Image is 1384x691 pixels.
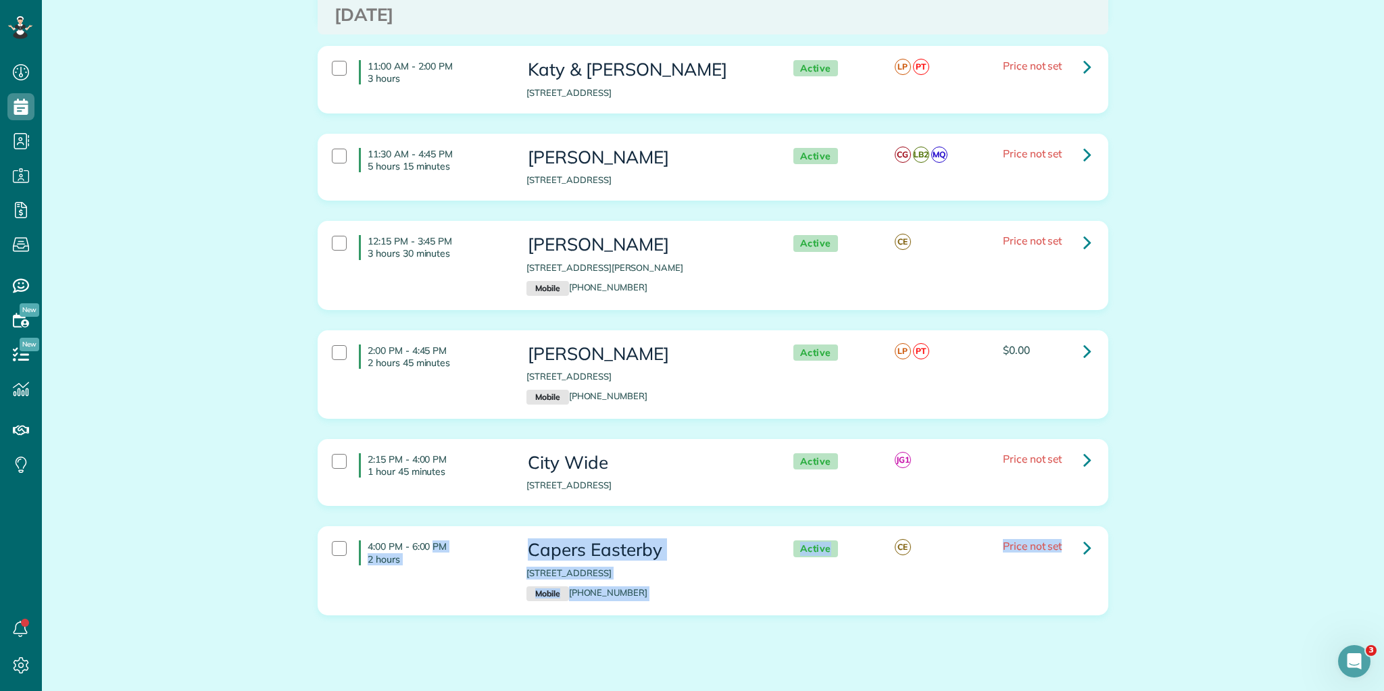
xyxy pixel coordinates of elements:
p: [STREET_ADDRESS] [526,86,766,99]
p: 2 hours [368,553,506,565]
p: [STREET_ADDRESS] [526,174,766,186]
span: Active [793,344,838,361]
span: Price not set [1003,452,1062,465]
span: LB2 [913,147,929,163]
span: Active [793,60,838,77]
span: Active [793,540,838,557]
small: Mobile [526,586,568,601]
h3: City Wide [526,453,766,473]
span: MQ [931,147,947,163]
a: Mobile[PHONE_NUMBER] [526,282,647,292]
h4: 2:15 PM - 4:00 PM [359,453,506,478]
h3: [PERSON_NAME] [526,235,766,255]
span: LP [895,59,911,75]
h4: 2:00 PM - 4:45 PM [359,344,506,369]
h3: Katy & [PERSON_NAME] [526,60,766,80]
span: $0.00 [1003,343,1030,357]
span: Active [793,453,838,470]
span: Active [793,148,838,165]
span: Active [793,235,838,252]
h4: 4:00 PM - 6:00 PM [359,540,506,565]
span: 3 [1366,645,1377,656]
p: 1 hour 45 minutes [368,465,506,478]
h3: Capers Easterby [526,540,766,560]
p: 3 hours [368,72,506,84]
span: JG1 [895,452,911,468]
small: Mobile [526,390,568,405]
p: [STREET_ADDRESS][PERSON_NAME] [526,261,766,274]
span: New [20,303,39,317]
p: 3 hours 30 minutes [368,247,506,259]
span: New [20,338,39,351]
span: CE [895,234,911,250]
iframe: Intercom live chat [1338,645,1370,677]
span: Price not set [1003,147,1062,160]
h3: [PERSON_NAME] [526,344,766,364]
small: Mobile [526,281,568,296]
h3: [PERSON_NAME] [526,148,766,168]
span: LP [895,343,911,359]
h4: 11:00 AM - 2:00 PM [359,60,506,84]
a: Mobile[PHONE_NUMBER] [526,587,647,598]
span: CG [895,147,911,163]
span: Price not set [1003,539,1062,553]
span: Price not set [1003,59,1062,72]
span: PT [913,59,929,75]
span: Price not set [1003,234,1062,247]
p: 2 hours 45 minutes [368,357,506,369]
p: 5 hours 15 minutes [368,160,506,172]
p: [STREET_ADDRESS] [526,567,766,580]
span: CE [895,539,911,555]
a: Mobile[PHONE_NUMBER] [526,390,647,401]
h4: 12:15 PM - 3:45 PM [359,235,506,259]
p: [STREET_ADDRESS] [526,479,766,492]
span: PT [913,343,929,359]
h3: [DATE] [335,5,1091,25]
p: [STREET_ADDRESS] [526,370,766,383]
h4: 11:30 AM - 4:45 PM [359,148,506,172]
